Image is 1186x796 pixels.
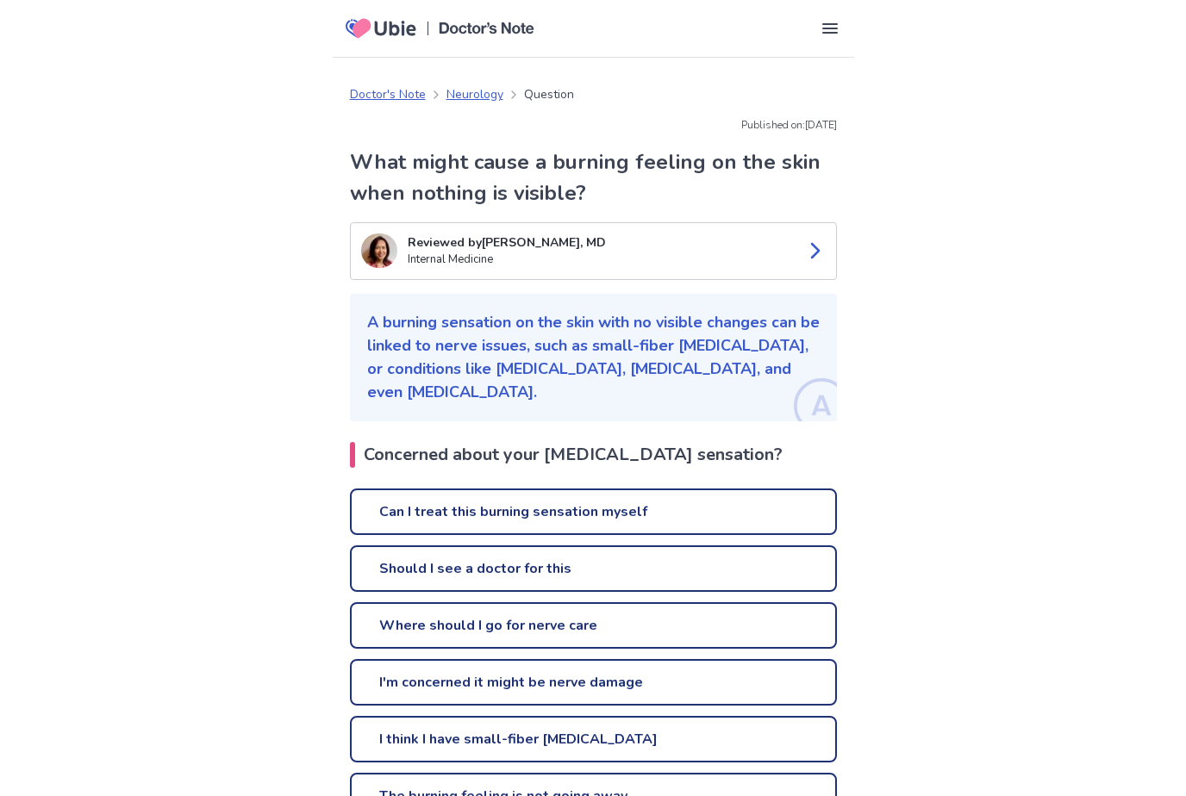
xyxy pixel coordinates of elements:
[350,146,837,208] h1: What might cause a burning feeling on the skin when nothing is visible?
[361,233,397,268] img: Suo Lee
[524,85,574,103] p: Question
[408,233,791,252] p: Reviewed by [PERSON_NAME], MD
[439,22,534,34] img: Doctors Note Logo
[350,545,837,592] a: Should I see a doctor for this
[350,117,837,133] p: Published on: [DATE]
[446,85,503,103] a: Neurology
[350,716,837,762] a: I think I have small-fiber [MEDICAL_DATA]
[350,659,837,706] a: I'm concerned it might be nerve damage
[408,252,791,269] p: Internal Medicine
[367,311,820,404] p: A burning sensation on the skin with no visible changes can be linked to nerve issues, such as sm...
[350,442,837,468] h2: Concerned about your [MEDICAL_DATA] sensation?
[350,85,574,103] nav: breadcrumb
[350,602,837,649] a: Where should I go for nerve care
[350,488,837,535] a: Can I treat this burning sensation myself
[350,85,426,103] a: Doctor's Note
[350,222,837,280] a: Suo LeeReviewed by[PERSON_NAME], MDInternal Medicine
